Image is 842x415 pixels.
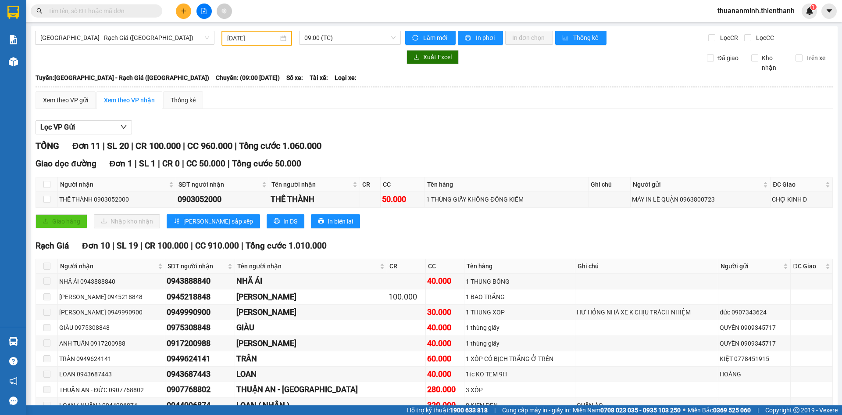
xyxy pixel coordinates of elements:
[36,141,59,151] span: TỔNG
[466,339,574,348] div: 1 thùng giấy
[757,405,759,415] span: |
[466,277,574,286] div: 1 THUNG BÔNG
[720,339,789,348] div: QUYỀN 0909345717
[168,261,226,271] span: SĐT người nhận
[720,369,789,379] div: HOÀNG
[167,353,233,365] div: 0949624141
[328,217,353,226] span: In biên lai
[165,336,235,351] td: 0917200988
[36,120,132,134] button: Lọc VP Gửi
[182,159,184,169] span: |
[311,214,360,228] button: printerIn biên lai
[221,8,227,14] span: aim
[82,241,110,251] span: Đơn 10
[793,407,799,413] span: copyright
[235,141,237,151] span: |
[165,274,235,289] td: 0943888840
[577,401,717,410] div: QUẦN ÁO
[688,405,751,415] span: Miền Bắc
[318,218,324,225] span: printer
[773,180,824,189] span: ĐC Giao
[162,159,180,169] span: CR 0
[793,261,824,271] span: ĐC Giao
[236,368,385,380] div: LOAN
[246,241,327,251] span: Tổng cước 1.010.000
[236,291,385,303] div: [PERSON_NAME]
[412,35,420,42] span: sync
[466,369,574,379] div: 1tc KO TEM 9H
[236,399,385,411] div: LOAN ( NHÂN )
[450,407,488,414] strong: 1900 633 818
[466,307,574,317] div: 1 THUNG XOP
[283,217,297,226] span: In DS
[304,31,396,44] span: 09:00 (TC)
[235,398,387,413] td: LOAN ( NHÂN )
[466,292,574,302] div: 1 BAO TRẮNG
[721,261,781,271] span: Người gửi
[267,214,304,228] button: printerIn DS
[195,241,239,251] span: CC 910.000
[183,217,253,226] span: [PERSON_NAME] sắp xếp
[803,53,829,63] span: Trên xe
[427,321,463,334] div: 40.000
[171,95,196,105] div: Thống kê
[176,4,191,19] button: plus
[423,33,449,43] span: Làm mới
[9,397,18,405] span: message
[107,141,129,151] span: SL 20
[465,35,472,42] span: printer
[112,241,114,251] span: |
[494,405,496,415] span: |
[577,307,717,317] div: HƯ HỎNG NHÀ XE K CHỊU TRÁCH NHIỆM
[427,275,463,287] div: 40.000
[196,4,212,19] button: file-add
[426,195,587,204] div: 1 THÙNG GIẤY KHÔNG ĐỒNG KIỂM
[165,320,235,336] td: 0975308848
[120,123,127,130] span: down
[427,368,463,380] div: 40.000
[167,399,233,411] div: 0944996874
[167,321,233,334] div: 0975308848
[772,195,831,204] div: CHỢ KINH D
[9,57,18,66] img: warehouse-icon
[110,159,133,169] span: Đơn 1
[60,180,167,189] span: Người nhận
[48,6,152,16] input: Tìm tên, số ĐT hoặc mã đơn
[167,291,233,303] div: 0945218848
[714,53,742,63] span: Đã giao
[235,336,387,351] td: ANH TUẤN
[476,33,496,43] span: In phơi
[426,259,464,274] th: CC
[821,4,837,19] button: caret-down
[239,141,321,151] span: Tổng cước 1.060.000
[165,367,235,382] td: 0943687443
[145,241,189,251] span: CR 100.000
[335,73,357,83] span: Loại xe:
[235,320,387,336] td: GIÀU
[232,159,301,169] span: Tổng cước 50.000
[464,259,575,274] th: Tên hàng
[271,180,351,189] span: Tên người nhận
[466,354,574,364] div: 1 XỐP CÓ BỊCH TRẮNG Ở TRÊN
[9,357,18,365] span: question-circle
[812,4,815,10] span: 1
[7,6,19,19] img: logo-vxr
[381,177,425,192] th: CC
[167,214,260,228] button: sort-ascending[PERSON_NAME] sắp xếp
[158,159,160,169] span: |
[269,192,360,207] td: THẾ THÀNH
[72,141,100,151] span: Đơn 11
[683,408,685,412] span: ⚪️
[165,382,235,397] td: 0907768802
[236,321,385,334] div: GIÀU
[227,33,278,43] input: 21/06/2025
[59,339,164,348] div: ANH TUẤN 0917200988
[167,275,233,287] div: 0943888840
[36,241,69,251] span: Rạch Giá
[407,405,488,415] span: Hỗ trợ kỹ thuật:
[555,31,607,45] button: bar-chartThống kê
[131,141,133,151] span: |
[589,177,631,192] th: Ghi chú
[181,8,187,14] span: plus
[505,31,553,45] button: In đơn chọn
